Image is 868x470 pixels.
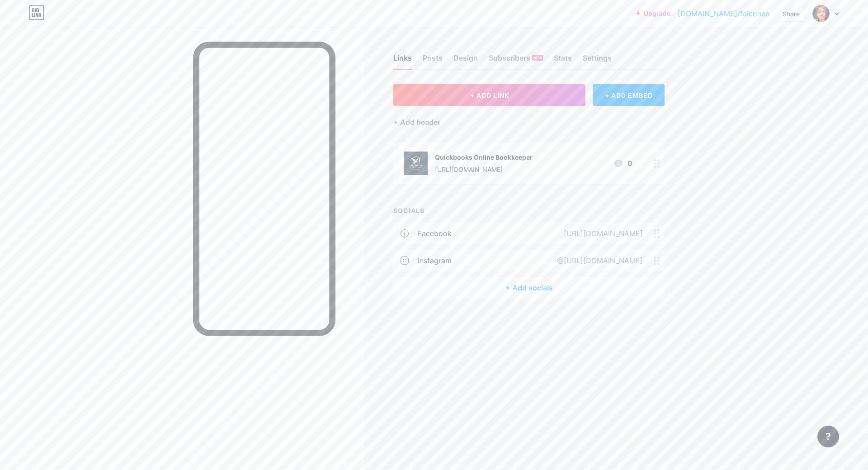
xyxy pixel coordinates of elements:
div: Stats [554,52,572,69]
img: Quickbooks Online Bookkeeper [404,152,428,175]
div: Subscribers [489,52,543,69]
button: + ADD LINK [393,84,585,106]
div: Posts [423,52,443,69]
div: + Add header [393,117,440,128]
div: Settings [583,52,612,69]
div: Design [453,52,478,69]
a: Upgrade [636,10,670,17]
div: + Add socials [393,277,665,299]
a: [DOMAIN_NAME]/falconee [678,8,769,19]
div: SOCIALS [393,206,665,215]
div: Quickbooks Online Bookkeeper [435,152,533,162]
div: facebook [418,228,452,239]
div: 0 [613,158,632,169]
div: Links [393,52,412,69]
div: + ADD EMBED [593,84,665,106]
div: [URL][DOMAIN_NAME] [549,228,654,239]
div: [URL][DOMAIN_NAME] [435,165,533,174]
div: @[URL][DOMAIN_NAME] [542,255,654,266]
span: + ADD LINK [470,91,509,99]
span: NEW [533,55,542,61]
div: Share [783,9,800,19]
div: instagram [418,255,452,266]
img: Falconeer Consulting Services [812,5,830,22]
